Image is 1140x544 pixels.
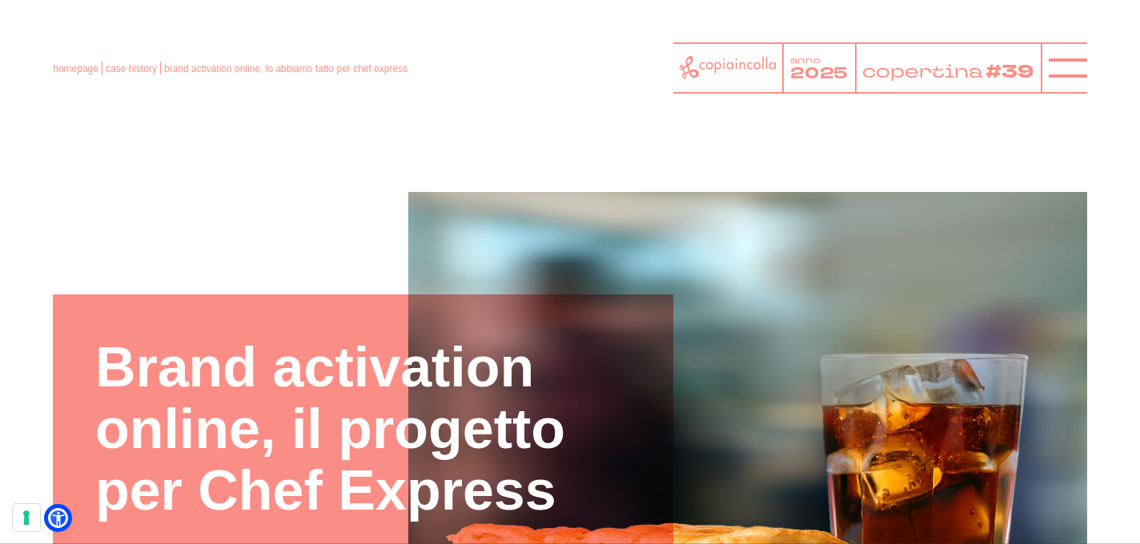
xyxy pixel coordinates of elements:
span: brand activation online, lo abbiamo fatto per chef express [164,63,407,74]
h1: Brand activation online, il progetto per Chef Express [95,337,632,522]
tspan: #39 [985,59,1034,85]
tspan: anno [790,53,821,66]
tspan: copertina [862,59,983,83]
tspan: 2025 [790,62,849,83]
a: case history [106,63,157,74]
a: Open Accessibility Menu [48,508,68,528]
button: Le tue preferenze relative al consenso per le tecnologie di tracciamento [13,504,40,531]
a: homepage [53,63,98,74]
